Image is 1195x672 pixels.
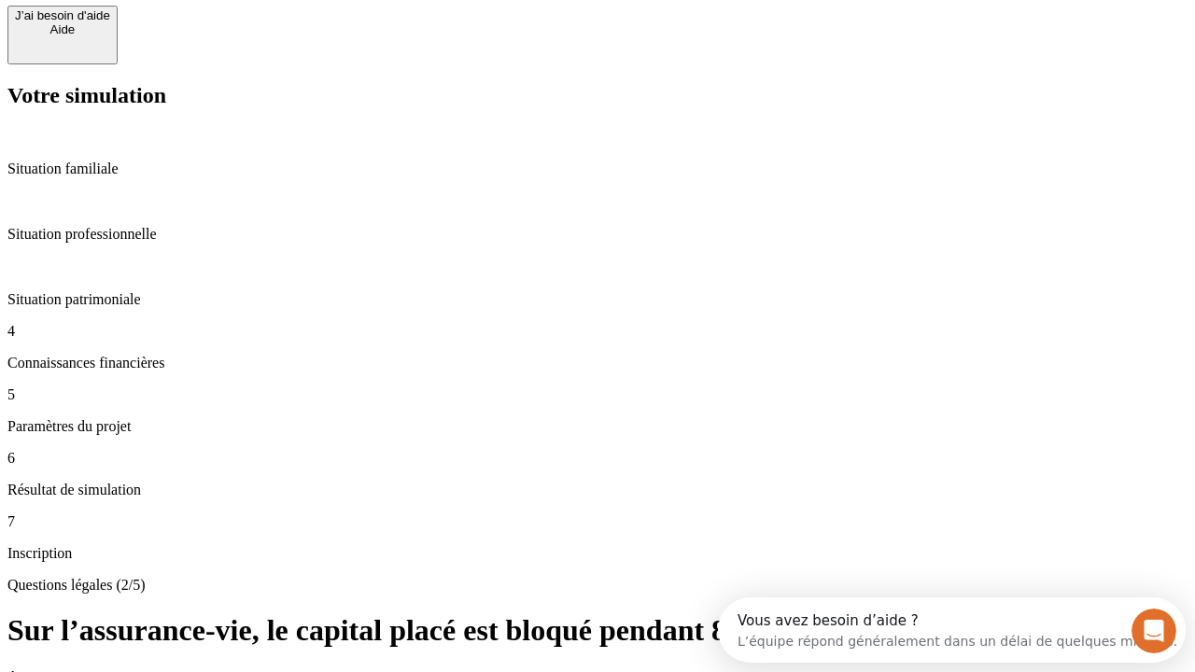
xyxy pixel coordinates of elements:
div: Aide [15,22,110,36]
p: Résultat de simulation [7,482,1188,498]
iframe: Intercom live chat [1132,609,1176,653]
iframe: Intercom live chat discovery launcher [718,597,1186,663]
p: Situation familiale [7,161,1188,177]
h2: Votre simulation [7,83,1188,108]
p: Paramètres du projet [7,418,1188,435]
div: Vous avez besoin d’aide ? [20,16,459,31]
div: L’équipe répond généralement dans un délai de quelques minutes. [20,31,459,50]
p: 6 [7,450,1188,467]
h1: Sur l’assurance-vie, le capital placé est bloqué pendant 8 ans ? [7,613,1188,648]
p: 4 [7,323,1188,340]
p: 7 [7,513,1188,530]
div: Ouvrir le Messenger Intercom [7,7,514,59]
button: J’ai besoin d'aideAide [7,6,118,64]
p: Situation patrimoniale [7,291,1188,308]
div: J’ai besoin d'aide [15,8,110,22]
p: Situation professionnelle [7,226,1188,243]
p: Inscription [7,545,1188,562]
p: Connaissances financières [7,355,1188,371]
p: Questions légales (2/5) [7,577,1188,594]
p: 5 [7,386,1188,403]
